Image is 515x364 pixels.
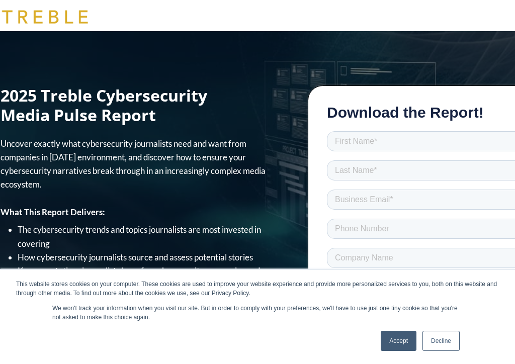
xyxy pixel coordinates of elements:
span: 2025 Treble Cybersecurity Media Pulse Report [1,84,207,126]
span: The cybersecurity trends and topics journalists are most invested in covering [18,224,261,248]
span: How cybersecurity journalists source and assess potential stories [18,252,253,262]
a: Decline [422,331,460,351]
div: This website stores cookies on your computer. These cookies are used to improve your website expe... [16,280,499,298]
p: We won't track your information when you visit our site. But in order to comply with your prefere... [52,304,463,322]
a: Accept [381,331,416,351]
span: Key expectations journalists have for cybersecurity companies and technical experts [18,265,260,290]
span: Uncover exactly what cybersecurity journalists need and want from companies in [DATE] environment... [1,138,266,190]
strong: What This Report Delivers: [1,207,105,217]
